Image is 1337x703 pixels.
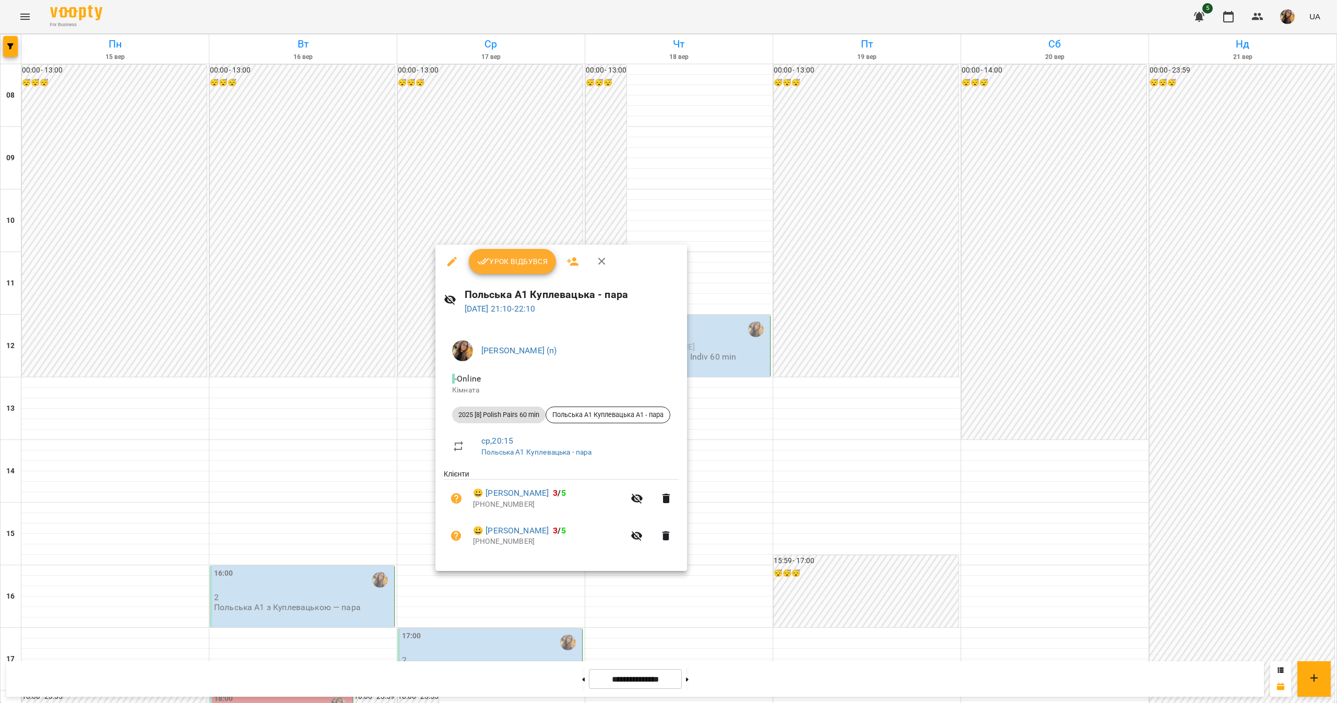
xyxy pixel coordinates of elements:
button: Урок відбувся [469,249,557,274]
button: Візит ще не сплачено. Додати оплату? [444,523,469,549]
a: 😀 [PERSON_NAME] [473,525,549,537]
span: 3 [553,488,558,498]
span: 2025 [8] Polish Pairs 60 min [452,410,546,420]
a: [DATE] 21:10-22:10 [465,304,536,314]
p: [PHONE_NUMBER] [473,537,624,547]
button: Візит ще не сплачено. Додати оплату? [444,486,469,511]
p: Кімната [452,385,670,396]
span: 5 [561,526,566,535]
ul: Клієнти [444,469,679,558]
b: / [553,488,565,498]
span: Урок відбувся [477,255,548,268]
b: / [553,526,565,535]
span: Польська А1 Куплевацька А1 - пара [546,410,670,420]
a: 😀 [PERSON_NAME] [473,487,549,499]
span: 5 [561,488,566,498]
p: [PHONE_NUMBER] [473,499,624,510]
span: 3 [553,526,558,535]
a: [PERSON_NAME] (п) [481,345,557,355]
img: 2d1d2c17ffccc5d6363169c503fcce50.jpg [452,340,473,361]
a: ср , 20:15 [481,436,513,446]
div: Польська А1 Куплевацька А1 - пара [546,407,670,423]
span: - Online [452,374,483,384]
h6: Польська А1 Куплевацька - пара [465,287,679,303]
a: Польська А1 Куплевацька - пара [481,448,591,456]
